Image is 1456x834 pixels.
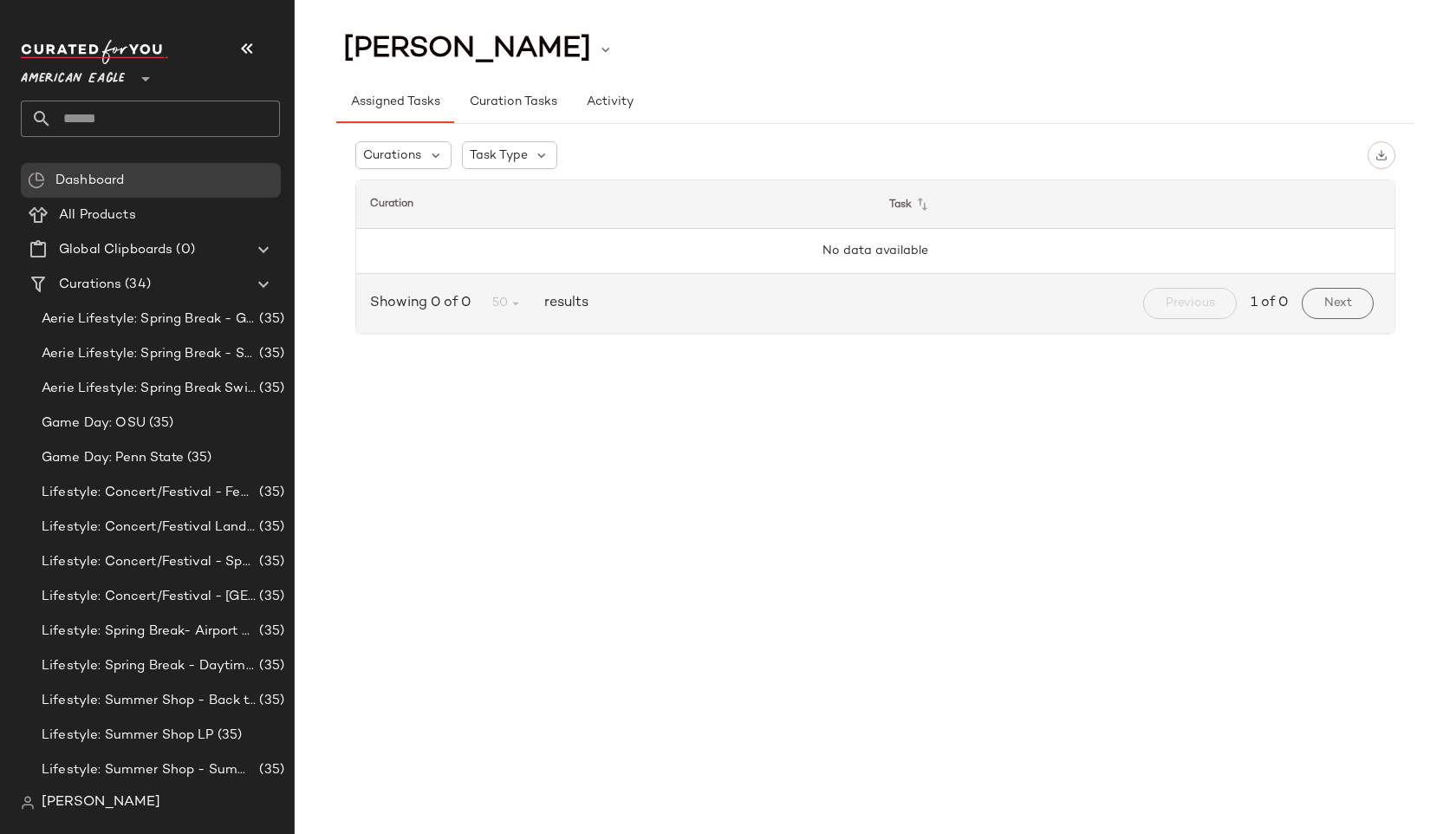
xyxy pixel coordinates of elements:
[42,414,146,433] span: Game Day: OSU
[42,587,256,607] span: Lifestyle: Concert/Festival - [GEOGRAPHIC_DATA]
[537,293,588,314] span: results
[875,180,1394,229] th: Task
[21,40,168,64] img: cfy_white_logo.C9jOOHJF.svg
[256,552,284,572] span: (35)
[42,448,184,468] span: Game Day: Penn State
[42,656,256,676] span: Lifestyle: Spring Break - Daytime Casual
[184,448,212,468] span: (35)
[468,95,556,109] span: Curation Tasks
[55,171,124,191] span: Dashboard
[42,379,256,399] span: Aerie Lifestyle: Spring Break Swimsuits Landing Page
[42,691,256,711] span: Lifestyle: Summer Shop - Back to School Essentials
[42,622,256,642] span: Lifestyle: Spring Break- Airport Style
[363,147,421,165] span: Curations
[28,172,45,189] img: svg%3e
[1323,296,1352,310] span: Next
[370,293,478,314] span: Showing 0 of 0
[256,344,284,364] span: (35)
[1302,288,1374,319] button: Next
[42,518,256,538] span: Lifestyle: Concert/Festival Landing Page
[21,59,125,90] span: American Eagle
[356,229,1394,274] td: No data available
[42,344,256,364] span: Aerie Lifestyle: Spring Break - Sporty
[256,656,284,676] span: (35)
[121,275,151,295] span: (34)
[256,691,284,711] span: (35)
[42,792,160,813] span: [PERSON_NAME]
[21,796,35,810] img: svg%3e
[42,552,256,572] span: Lifestyle: Concert/Festival - Sporty
[214,726,243,746] span: (35)
[350,95,440,109] span: Assigned Tasks
[42,483,256,503] span: Lifestyle: Concert/Festival - Femme
[256,587,284,607] span: (35)
[172,240,194,260] span: (0)
[256,622,284,642] span: (35)
[42,760,256,780] span: Lifestyle: Summer Shop - Summer Abroad
[470,147,528,165] span: Task Type
[356,180,875,229] th: Curation
[59,240,172,260] span: Global Clipboards
[256,309,284,329] span: (35)
[256,379,284,399] span: (35)
[256,483,284,503] span: (35)
[1251,293,1288,314] span: 1 of 0
[1375,149,1388,161] img: svg%3e
[59,275,121,295] span: Curations
[42,309,256,329] span: Aerie Lifestyle: Spring Break - Girly/Femme
[586,95,634,109] span: Activity
[42,726,214,746] span: Lifestyle: Summer Shop LP
[256,760,284,780] span: (35)
[146,414,174,433] span: (35)
[59,205,136,225] span: All Products
[256,518,284,538] span: (35)
[343,33,591,66] span: [PERSON_NAME]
